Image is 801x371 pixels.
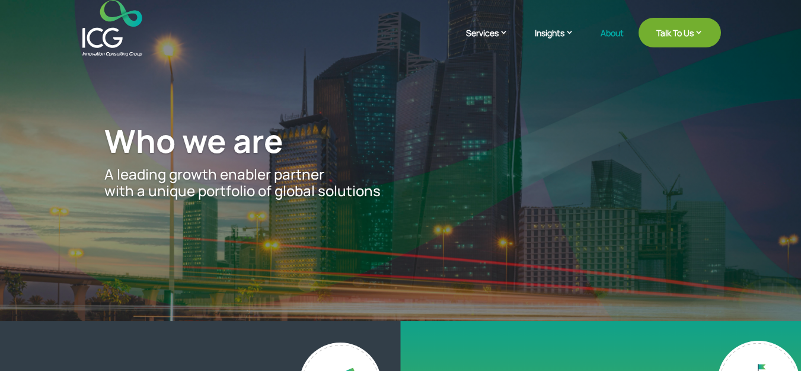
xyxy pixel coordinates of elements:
[104,166,697,200] p: A leading growth enabler partner with a unique portfolio of global solutions
[601,28,624,56] a: About
[466,27,520,56] a: Services
[639,18,721,47] a: Talk To Us
[535,27,586,56] a: Insights
[104,119,283,162] span: Who we are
